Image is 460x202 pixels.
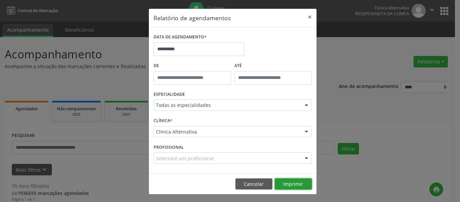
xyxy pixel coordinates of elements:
label: DATA DE AGENDAMENTO [154,32,206,42]
label: CLÍNICA [154,116,172,126]
button: Close [303,9,317,25]
h5: Relatório de agendamentos [154,13,231,22]
span: Todas as especialidades [156,102,298,109]
span: Clinica Alternativa [156,128,298,135]
label: De [154,61,231,71]
label: PROFISSIONAL [154,142,184,152]
button: Imprimir [275,178,312,190]
button: Cancelar [235,178,272,190]
span: Selecione um profissional [156,155,214,162]
label: ESPECIALIDADE [154,89,185,100]
label: ATÉ [234,61,312,71]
